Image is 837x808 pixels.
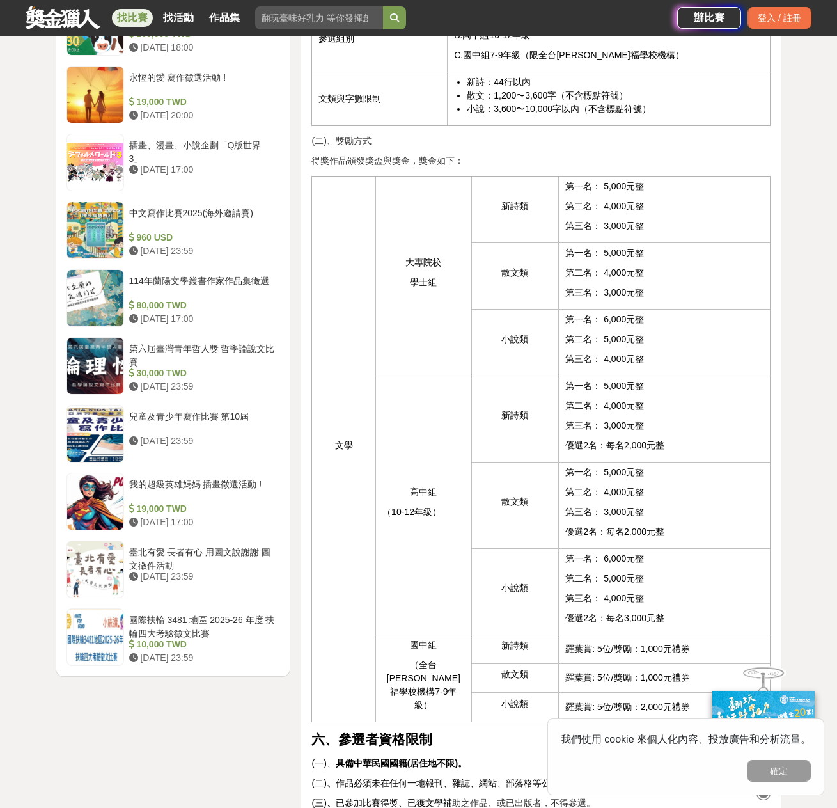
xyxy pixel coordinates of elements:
div: [DATE] 23:59 [129,244,275,258]
div: [DATE] 23:59 [129,570,275,583]
div: 19,000 TWD [129,502,275,516]
p: 第二名： 5,000元整 [565,333,763,346]
span: 優選2名：每名2,000元整 [565,527,664,537]
p: 第二名： 4,000元整 [565,399,763,413]
span: 第一名： 5,000元整 [565,467,644,477]
p: 第一名： 5,000元整 [565,379,763,393]
p: 第二名： 4,000元整 [565,266,763,280]
a: 辦比賽 [677,7,741,29]
span: 大專院校 [405,257,441,267]
span: 小說：3,600〜10,000字以內（不含標點符號） [467,104,651,114]
div: 80,000 TWD [129,299,275,312]
span: 我們使用 cookie 來個人化內容、投放廣告和分析流量。 [561,734,811,745]
div: [DATE] 23:59 [129,380,275,393]
div: [DATE] 17:00 [129,312,275,326]
p: 第一名： 6,000元整 [565,313,763,326]
div: 114年蘭陽文學叢書作家作品集徵選 [129,274,275,299]
div: 960 USD [129,231,275,244]
a: 第六屆臺灣青年哲人獎 哲學論說文比賽 30,000 TWD [DATE] 23:59 [66,337,280,395]
div: 永恆的愛 寫作徵選活動 ! [129,71,275,95]
p: 第三名： 3,000元整 [565,419,763,432]
div: 臺北有愛 長者有心 用圖文說謝謝 圖文徵件活動 [129,546,275,570]
div: [DATE] 17:00 [129,516,275,529]
div: 我的超級英雄媽媽 插畫徵選活動 ! [129,478,275,502]
span: 第三名： 3,000元整 [565,221,644,231]
span: 第二名： 5,000元整 [565,573,644,583]
span: 小說類 [501,583,528,593]
span: 第一名： 6,000元整 [565,553,644,564]
div: [DATE] 23:59 [129,651,275,665]
div: [DATE] 17:00 [129,163,275,177]
span: 散文類 [501,496,528,507]
span: 參選組別 [318,33,354,44]
span: （10-12年級） [382,507,441,517]
span: 新詩：44行以內 [467,77,531,87]
div: 19,000 TWD [129,95,275,109]
strong: 六、參選者資格限制 [311,732,432,747]
span: 高中組 [410,487,437,497]
span: 新詩類 [501,410,528,420]
span: 第二名： 4,000元整 [565,487,644,497]
div: 10,000 TWD [129,638,275,651]
div: 中文寫作比賽2025(海外邀請賽) [129,207,275,231]
span: 國中組 [410,640,437,650]
input: 翻玩臺味好乳力 等你發揮創意！ [255,6,383,29]
p: (二)、獎勵方式 [311,134,771,148]
a: 中文寫作比賽2025(海外邀請賽) 960 USD [DATE] 23:59 [66,202,280,259]
div: [DATE] 18:00 [129,41,275,54]
span: 散文：1,200〜3,600字（不含標點符號） [467,90,628,100]
p: 得獎作品頒發獎盃與獎金，獎金如下： [311,154,771,168]
p: 第三名： 3,000元整 [565,286,763,299]
span: 小說類 [501,699,528,709]
a: 永恆的愛 寫作徵選活動 ! 19,000 TWD [DATE] 20:00 [66,66,280,123]
a: 114年蘭陽文學叢書作家作品集徵選 80,000 TWD [DATE] 17:00 [66,269,280,327]
div: 登入 / 註冊 [747,7,811,29]
strong: 、 [327,798,336,808]
p: 文學 [318,439,369,452]
span: 羅葉賞: 5位/獎勵：2,000元禮券 [565,702,690,712]
span: 第一名： 5,000元整 [565,181,644,191]
strong: 具備中華民國國籍(居住地不限)。 [336,758,467,768]
span: 小說類 [501,334,528,344]
a: 兒童及青少年寫作比賽 第10屆 [DATE] 23:59 [66,405,280,463]
div: [DATE] 20:00 [129,109,275,122]
span: (二) 作品必須未在任何一地報刊、雜誌、網站、部落格等公開發表。 [311,778,586,788]
strong: 、 [327,778,336,788]
span: (一)、 [311,758,467,768]
span: (三) 已參加比賽得獎、已獲文學補 [311,798,451,808]
div: 第六屆臺灣青年哲人獎 哲學論說文比賽 [129,342,275,367]
a: 找比賽 [112,9,153,27]
div: 兒童及青少年寫作比賽 第10屆 [129,410,275,434]
a: 找活動 [158,9,199,27]
div: 30,000 TWD [129,367,275,380]
button: 確定 [747,760,811,782]
img: c171a689-fb2c-43c6-a33c-e56b1f4b2190.jpg [712,690,815,775]
span: C.國中組7-9年級（限全台[PERSON_NAME]福學校機構） [454,50,684,60]
span: 新詩類 [501,201,528,211]
a: 我的超級英雄媽媽 插畫徵選活動 ! 19,000 TWD [DATE] 17:00 [66,473,280,530]
span: 第三名： 4,000元整 [565,593,644,603]
p: 優選2名：每名2,000元整 [565,439,763,452]
span: 散文類 [501,267,528,278]
div: 插畫、漫畫、小說企劃「Q版世界3」 [129,139,275,163]
span: 學士組 [410,277,437,287]
span: 第三名： 3,000元整 [565,507,644,517]
p: 第一名： 5,000元整 [565,246,763,260]
a: 插畫、漫畫、小說企劃「Q版世界3」 [DATE] 17:00 [66,134,280,191]
span: 第二名： 4,000元整 [565,201,644,211]
span: 散文類 [501,669,528,679]
span: 優選2名：每名3,000元整 [565,613,664,623]
span: 羅葉賞: 5位/獎勵：1,000元禮券 [565,672,690,683]
a: 作品集 [204,9,245,27]
p: 第三名： 4,000元整 [565,353,763,366]
span: （全台[PERSON_NAME]福學校機構7-9年級） [387,660,460,710]
a: 臺北有愛 長者有心 用圖文說謝謝 圖文徵件活動 [DATE] 23:59 [66,541,280,598]
td: 文類與字數限制 [312,72,448,126]
a: 國際扶輪 3481 地區 2025-26 年度 扶輪四大考驗徵文比賽 10,000 TWD [DATE] 23:59 [66,608,280,666]
div: 國際扶輪 3481 地區 2025-26 年度 扶輪四大考驗徵文比賽 [129,614,275,638]
span: 羅葉賞: 5位/獎勵：1,000元禮券 [565,644,690,654]
div: [DATE] 23:59 [129,434,275,448]
span: 新詩類 [501,640,528,651]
